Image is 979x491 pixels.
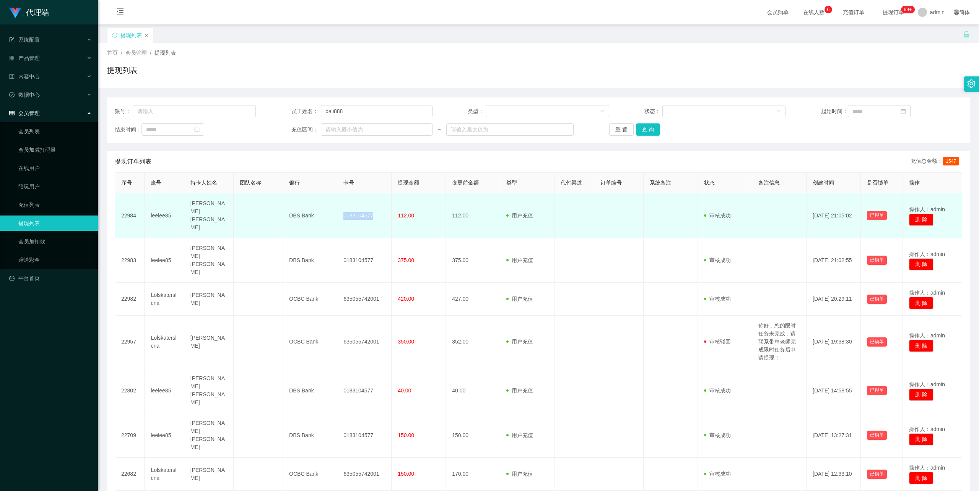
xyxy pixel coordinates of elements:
[909,381,945,387] span: 操作人：admin
[600,180,622,186] span: 订单编号
[18,234,92,249] a: 会员加扣款
[954,10,959,15] i: 图标: global
[115,126,141,134] span: 结束时间：
[107,0,133,25] i: 图标: menu-fold
[337,316,392,368] td: 635055742001
[9,92,40,98] span: 数据中心
[433,126,446,134] span: ~
[190,180,217,186] span: 持卡人姓名
[909,340,933,352] button: 删 除
[704,257,731,263] span: 审核成功
[943,157,959,165] span: 1547
[145,458,184,491] td: Lolskaterslcna
[240,180,261,186] span: 团队名称
[184,193,234,238] td: [PERSON_NAME] [PERSON_NAME]
[145,238,184,283] td: leelee85
[184,283,234,316] td: [PERSON_NAME]
[446,193,500,238] td: 112.00
[115,238,145,283] td: 22983
[194,127,200,132] i: 图标: calendar
[813,180,834,186] span: 创建时间
[9,110,40,116] span: 会员管理
[18,179,92,194] a: 陪玩用户
[909,472,933,484] button: 删 除
[867,386,887,395] button: 已锁单
[909,465,945,471] span: 操作人：admin
[867,470,887,479] button: 已锁单
[107,65,138,76] h1: 提现列表
[18,216,92,231] a: 提现列表
[901,6,915,13] sup: 1181
[150,50,151,56] span: /
[807,458,861,491] td: [DATE] 12:33:10
[112,32,117,38] i: 图标: sync
[9,74,15,79] i: 图标: profile
[9,55,15,61] i: 图标: appstore-o
[291,126,321,134] span: 充值区间：
[867,337,887,347] button: 已锁单
[704,432,731,438] span: 审核成功
[446,238,500,283] td: 375.00
[867,431,887,440] button: 已锁单
[807,238,861,283] td: [DATE] 21:02:55
[115,458,145,491] td: 22682
[446,316,500,368] td: 352.00
[398,387,411,394] span: 40.00
[9,73,40,79] span: 内容中心
[18,252,92,267] a: 赠送彩金
[704,180,715,186] span: 状态
[115,107,133,115] span: 账号：
[337,368,392,413] td: 0183104577
[398,339,414,345] span: 350.00
[283,283,337,316] td: OCBC Bank
[468,107,486,115] span: 类型：
[446,413,500,458] td: 150.00
[909,180,920,186] span: 操作
[9,92,15,97] i: 图标: check-circle-o
[398,471,414,477] span: 150.00
[704,212,731,219] span: 审核成功
[825,6,832,13] sup: 6
[398,432,414,438] span: 150.00
[867,180,888,186] span: 是否锁单
[506,296,533,302] span: 用户充值
[704,471,731,477] span: 审核成功
[446,368,500,413] td: 40.00
[967,79,976,88] i: 图标: setting
[776,109,781,114] i: 图标: down
[909,433,933,446] button: 删 除
[963,31,970,38] i: 图标: unlock
[446,458,500,491] td: 170.00
[26,0,49,25] h1: 代理端
[283,193,337,238] td: DBS Bank
[909,332,945,339] span: 操作人：admin
[18,197,92,212] a: 充值列表
[636,123,660,136] button: 查 询
[121,50,122,56] span: /
[650,180,671,186] span: 系统备注
[909,290,945,296] span: 操作人：admin
[506,432,533,438] span: 用户充值
[337,238,392,283] td: 0183104577
[506,387,533,394] span: 用户充值
[115,413,145,458] td: 22709
[506,339,533,345] span: 用户充值
[807,413,861,458] td: [DATE] 13:27:31
[600,109,605,114] i: 图标: down
[609,123,634,136] button: 重 置
[704,387,731,394] span: 审核成功
[343,180,354,186] span: 卡号
[704,296,731,302] span: 审核成功
[154,50,176,56] span: 提现列表
[9,9,49,15] a: 代理端
[9,110,15,116] i: 图标: table
[115,157,151,166] span: 提现订单列表
[909,258,933,271] button: 删 除
[879,10,908,15] span: 提现订单
[807,316,861,368] td: [DATE] 19:38:30
[867,256,887,265] button: 已锁单
[9,271,92,286] a: 图标: dashboard平台首页
[9,37,40,43] span: 系统配置
[337,193,392,238] td: 0183104577
[452,180,479,186] span: 变更前金额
